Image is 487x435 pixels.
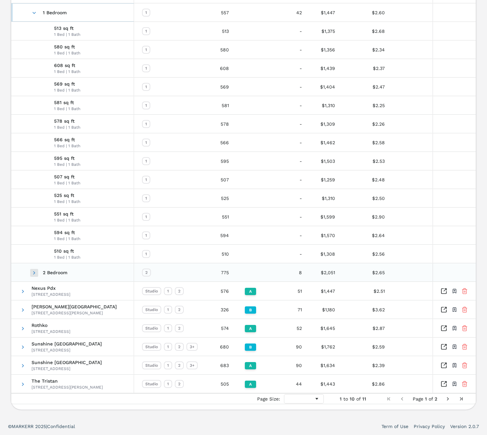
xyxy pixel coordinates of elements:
div: 1 Bed | 1 Bath [54,106,80,111]
div: 525 [200,189,237,207]
div: 1 [164,380,172,388]
div: 513 [200,22,237,40]
div: 1 [142,213,150,221]
div: [STREET_ADDRESS] [32,329,70,334]
div: - [273,133,310,152]
div: 507 [200,170,237,189]
div: - [273,208,310,226]
div: 551 [200,208,237,226]
div: $1,375 [310,22,343,40]
div: $1,439 [310,59,343,77]
div: $2.47 [343,78,393,96]
div: - [401,245,458,263]
span: Sunshine [GEOGRAPHIC_DATA] [32,360,102,365]
div: 1 [142,194,150,202]
span: Nexus Pdx [32,286,70,290]
div: $2,051 [310,263,343,281]
div: $1,599 [310,208,343,226]
div: $1,259 [310,170,343,189]
div: 1 [142,139,150,147]
a: Privacy Policy [414,423,445,430]
div: 1 Bed | 1 Bath [54,50,80,56]
div: A [245,288,256,295]
div: 595 [200,152,237,170]
div: 1 [142,250,150,258]
div: 505 [200,375,237,393]
span: 10 [350,396,355,402]
div: 2 [142,269,151,277]
div: $3.62 [343,300,393,319]
a: Version 2.0.7 [450,423,479,430]
div: 775 [200,263,237,281]
div: 1 [142,101,150,109]
div: 574 [200,319,237,337]
div: - [273,170,310,189]
span: 551 sq ft [54,212,80,216]
div: - [401,4,458,22]
div: 3+ [186,343,198,351]
div: 8 [273,263,310,281]
div: 42 [273,3,310,22]
div: - [401,189,458,208]
div: A [245,381,256,388]
div: Studio [142,324,161,332]
div: - [401,171,458,189]
div: 580 [200,40,237,59]
div: $1,310 [310,189,343,207]
div: 1 Bed | 1 Bath [54,69,80,74]
div: $2.39 [343,356,393,374]
a: Inspect Comparables [441,306,447,313]
div: 557 [200,3,237,22]
div: $2.68 [343,22,393,40]
span: 11 [362,396,366,402]
div: $2.86 [343,375,393,393]
div: - [273,22,310,40]
div: $1,762 [310,338,343,356]
div: - [401,152,458,170]
span: 566 sq ft [54,137,80,142]
a: Inspect Comparables [441,325,447,332]
div: $1,443 [310,375,343,393]
span: 594 sq ft [54,230,80,235]
div: 51 [273,282,310,300]
div: $2.37 [343,59,393,77]
div: - [401,301,458,319]
div: 1 [142,46,150,54]
div: 1 [142,231,150,239]
span: MARKERR [12,424,35,429]
div: $1,356 [310,40,343,59]
span: 1 [340,396,342,402]
div: 581 [200,96,237,114]
div: - [401,115,458,133]
div: 578 [200,115,237,133]
div: $2.34 [343,40,393,59]
span: 513 sq ft [54,26,80,31]
div: $2.60 [343,3,393,22]
div: Studio [142,306,161,314]
div: - [401,282,458,300]
a: Inspect Comparables [441,362,447,369]
div: 71 [273,300,310,319]
div: $1,310 [310,96,343,114]
div: 1 [164,343,172,351]
div: 1 [142,83,150,91]
div: $1,570 [310,226,343,244]
div: $1,404 [310,78,343,96]
div: $1,447 [310,3,343,22]
div: Studio [142,287,161,295]
div: 1 Bed | 1 Bath [54,143,80,149]
div: $1,447 [310,282,343,300]
div: $2.26 [343,115,393,133]
div: - [401,96,458,115]
div: 608 [200,59,237,77]
div: - [273,245,310,263]
div: $2.59 [343,338,393,356]
div: 1 Bed | 1 Bath [54,217,80,223]
div: [STREET_ADDRESS][PERSON_NAME] [32,310,117,316]
div: 52 [273,319,310,337]
span: 1 Bedroom [43,10,67,15]
div: Next Page [445,396,451,402]
div: - [401,356,458,375]
div: - [273,78,310,96]
div: 1 [142,64,150,72]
